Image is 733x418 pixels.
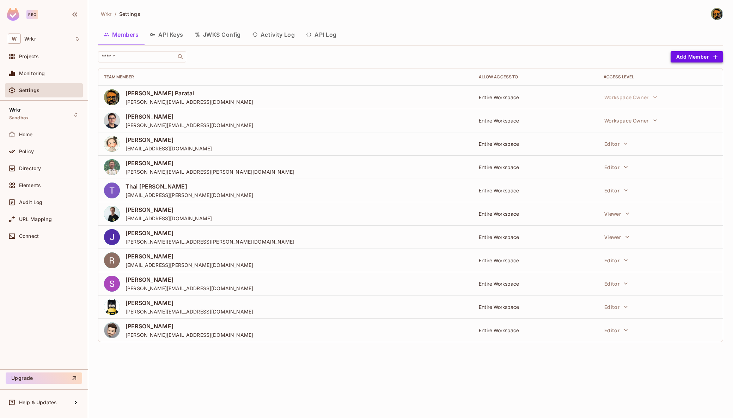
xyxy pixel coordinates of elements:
[300,26,342,43] button: API Log
[104,276,120,292] img: ACg8ocK70Xgdq5fQtpPKRCBny1JKfbzTu5r8SXQgGaiVaTUrsGjDwQ=s96-c
[601,207,633,221] button: Viewer
[711,8,723,20] img: Ashwath Paratal
[479,117,592,124] div: Entire Workspace
[671,51,723,62] button: Add Member
[126,206,212,214] span: [PERSON_NAME]
[19,183,41,188] span: Elements
[98,26,144,43] button: Members
[104,206,120,222] img: ACg8ocL18nROanCe6lVtlNvVJkv2PdFT8w2HTTd-g7wy2-l5Z39gYzM=s96-c
[19,54,39,59] span: Projects
[479,164,592,171] div: Entire Workspace
[126,159,294,167] span: [PERSON_NAME]
[7,8,19,21] img: SReyMgAAAABJRU5ErkJggg==
[604,74,717,80] div: Access Level
[126,113,253,120] span: [PERSON_NAME]
[601,113,661,127] button: Workspace Owner
[479,187,592,194] div: Entire Workspace
[126,299,253,307] span: [PERSON_NAME]
[104,89,120,105] img: ACg8ocJI64XxAnYcM27hEIp_FS9DPpAiVOPZ3jf4nEycyx4UIj6qU4M=s96-c
[19,199,42,205] span: Audit Log
[479,280,592,287] div: Entire Workspace
[19,216,52,222] span: URL Mapping
[126,98,253,105] span: [PERSON_NAME][EMAIL_ADDRESS][DOMAIN_NAME]
[126,136,212,144] span: [PERSON_NAME]
[126,332,253,338] span: [PERSON_NAME][EMAIL_ADDRESS][DOMAIN_NAME]
[601,137,631,151] button: Editor
[101,11,112,17] span: Wrkr
[126,285,253,292] span: [PERSON_NAME][EMAIL_ADDRESS][DOMAIN_NAME]
[479,141,592,147] div: Entire Workspace
[479,210,592,217] div: Entire Workspace
[24,36,36,42] span: Workspace: Wrkr
[601,253,631,267] button: Editor
[104,299,120,315] img: ACg8ocJB0tT5EmeeB8hXJBEItEbY3z6sE10M-YeS44UuPnoMVOKpPxA=s96-c
[601,230,633,244] button: Viewer
[115,11,116,17] li: /
[126,238,294,245] span: [PERSON_NAME][EMAIL_ADDRESS][PERSON_NAME][DOMAIN_NAME]
[126,145,212,152] span: [EMAIL_ADDRESS][DOMAIN_NAME]
[126,229,294,237] span: [PERSON_NAME]
[601,276,631,291] button: Editor
[601,160,631,174] button: Editor
[9,115,29,121] span: Sandbox
[104,159,120,175] img: ACg8ocJIe1X22tlX6MidW4JNzSm0FD4lsGGOf9J0QomK6bZwCE9zwHI=s96-c
[19,132,33,137] span: Home
[104,136,120,152] img: ACg8ocLgouyPMJrx_fC-VbhNpmSfcLI4fdtyPzMaBJV1vWWEEYTg0DO2=s96-c
[126,276,253,283] span: [PERSON_NAME]
[19,166,41,171] span: Directory
[8,34,21,44] span: W
[19,71,45,76] span: Monitoring
[126,215,212,222] span: [EMAIL_ADDRESS][DOMAIN_NAME]
[601,300,631,314] button: Editor
[601,90,661,104] button: Workspace Owner
[479,74,592,80] div: Allow Access to
[104,322,120,338] img: ACg8ocIhAhmhSZi1h5m4vIRZEMJOcEgmsu90EaQ5llZjpBDavrPfbVs=s96-c
[601,323,631,337] button: Editor
[104,113,120,129] img: ACg8ocKFqmBSlJGeJOHqitucoBivRqjTw6ZLGMP02Ier4nQjy0TnhGo=s96-c
[479,304,592,310] div: Entire Workspace
[19,88,39,93] span: Settings
[601,183,631,197] button: Editor
[9,107,22,113] span: Wrkr
[246,26,301,43] button: Activity Log
[126,89,253,97] span: [PERSON_NAME] Paratal
[19,400,57,405] span: Help & Updates
[119,11,140,17] span: Settings
[6,372,82,384] button: Upgrade
[19,149,34,154] span: Policy
[189,26,246,43] button: JWKS Config
[126,322,253,330] span: [PERSON_NAME]
[126,183,253,190] span: Thai [PERSON_NAME]
[126,308,253,315] span: [PERSON_NAME][EMAIL_ADDRESS][DOMAIN_NAME]
[144,26,189,43] button: API Keys
[104,252,120,268] img: ACg8ocKiIHGvcY3ktq9viYBBhgqTDHEHZ6OU46jLb41Hb5FESH9ZJw=s96-c
[126,262,253,268] span: [EMAIL_ADDRESS][PERSON_NAME][DOMAIN_NAME]
[19,233,39,239] span: Connect
[479,257,592,264] div: Entire Workspace
[126,252,253,260] span: [PERSON_NAME]
[479,327,592,334] div: Entire Workspace
[126,122,253,129] span: [PERSON_NAME][EMAIL_ADDRESS][DOMAIN_NAME]
[26,10,38,19] div: Pro
[479,94,592,101] div: Entire Workspace
[104,183,120,198] img: ACg8ocKpFh1nidCpE3V22ER8Z_4Hp7rOOPdtUQAwVxpjrEqw6mJRuw=s96-c
[126,192,253,198] span: [EMAIL_ADDRESS][PERSON_NAME][DOMAIN_NAME]
[479,234,592,240] div: Entire Workspace
[104,74,468,80] div: Team Member
[126,168,294,175] span: [PERSON_NAME][EMAIL_ADDRESS][PERSON_NAME][DOMAIN_NAME]
[104,229,120,245] img: ACg8ocLPVCb44qWCsQ1y6Zzlk1h6Ub_SJL5X8RyDeizGnainBV3-jg=s96-c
